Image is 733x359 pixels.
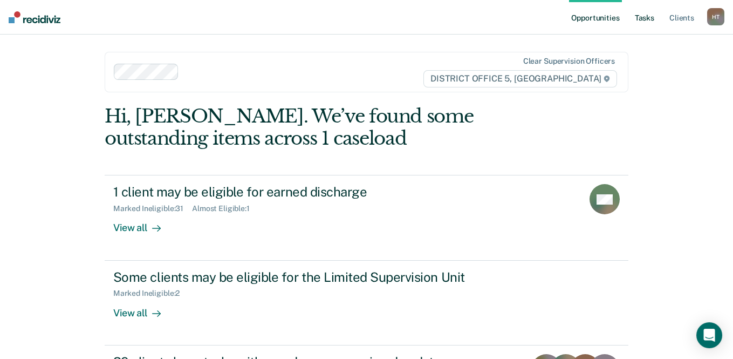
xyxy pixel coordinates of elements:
[113,289,188,298] div: Marked Ineligible : 2
[113,269,492,285] div: Some clients may be eligible for the Limited Supervision Unit
[707,8,724,25] button: HT
[105,175,628,260] a: 1 client may be eligible for earned dischargeMarked Ineligible:31Almost Eligible:1View all
[113,213,174,234] div: View all
[105,105,524,150] div: Hi, [PERSON_NAME]. We’ve found some outstanding items across 1 caseload
[113,204,192,213] div: Marked Ineligible : 31
[113,184,492,200] div: 1 client may be eligible for earned discharge
[113,298,174,319] div: View all
[696,322,722,348] div: Open Intercom Messenger
[105,261,628,346] a: Some clients may be eligible for the Limited Supervision UnitMarked Ineligible:2View all
[423,70,617,87] span: DISTRICT OFFICE 5, [GEOGRAPHIC_DATA]
[523,57,615,66] div: Clear supervision officers
[9,11,60,23] img: Recidiviz
[192,204,258,213] div: Almost Eligible : 1
[707,8,724,25] div: H T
